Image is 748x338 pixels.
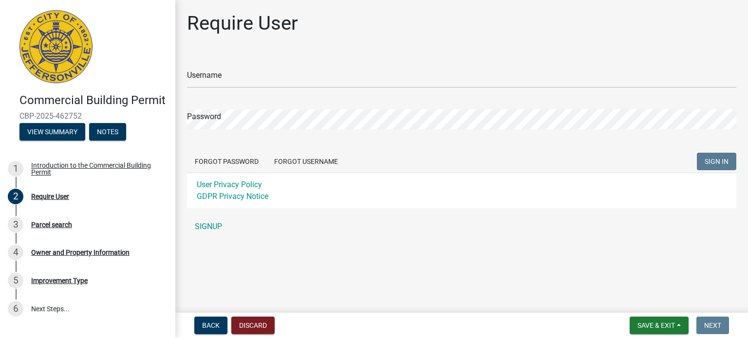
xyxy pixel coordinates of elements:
wm-modal-confirm: Summary [19,128,85,136]
span: SIGN IN [705,158,729,165]
span: Next [704,321,721,329]
button: View Summary [19,123,85,141]
div: 6 [8,301,23,317]
a: User Privacy Policy [197,180,262,189]
a: GDPR Privacy Notice [197,192,268,201]
button: SIGN IN [697,153,736,170]
button: Discard [231,317,275,334]
div: 5 [8,273,23,288]
wm-modal-confirm: Notes [89,128,126,136]
button: Forgot Password [187,153,266,170]
div: Introduction to the Commercial Building Permit [31,162,160,176]
button: Back [194,317,227,334]
div: Owner and Property Information [31,249,130,256]
div: 2 [8,189,23,204]
div: 4 [8,245,23,260]
button: Next [696,317,729,334]
button: Forgot Username [266,153,346,170]
div: Improvement Type [31,277,88,284]
h4: Commercial Building Permit [19,93,168,107]
div: Require User [31,193,69,200]
button: Save & Exit [630,317,689,334]
a: SIGNUP [187,217,736,236]
h1: Require User [187,12,298,35]
div: 3 [8,217,23,232]
img: City of Jeffersonville, Indiana [19,10,93,83]
div: Parcel search [31,221,72,228]
span: Save & Exit [637,321,675,329]
span: CBP-2025-462752 [19,111,156,121]
div: 1 [8,161,23,177]
span: Back [202,321,220,329]
button: Notes [89,123,126,141]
